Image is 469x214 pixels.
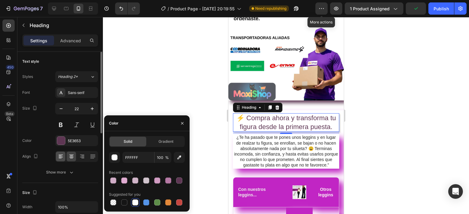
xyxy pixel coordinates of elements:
[46,169,75,175] div: Show more
[58,74,78,79] span: Heading 2*
[30,37,47,44] p: Settings
[22,189,38,197] div: Size
[165,155,169,160] span: %
[168,5,169,12] span: /
[40,5,43,12] p: 7
[170,5,234,12] span: Product Page - [DATE] 20:19:55
[22,104,38,113] div: Size
[428,2,454,15] button: Publish
[22,153,39,161] div: Align
[22,59,39,64] div: Text style
[6,65,15,70] div: 450
[30,22,96,29] p: Heading
[22,74,33,79] div: Styles
[56,202,98,212] input: Auto
[122,152,154,163] input: Eg: FFFFFF
[115,2,140,15] div: Undo/Redo
[124,139,132,144] span: Solid
[158,139,173,144] span: Gradient
[22,204,32,210] div: Width
[350,5,390,12] span: 1 product assigned
[5,111,15,116] div: Beta
[434,5,449,12] div: Publish
[109,121,118,126] div: Color
[2,2,45,15] button: 7
[22,90,30,95] div: Font
[68,138,96,144] div: 5E3653
[22,167,98,178] button: Show more
[55,71,98,82] button: Heading 2*
[68,90,96,96] div: Sans-serif
[109,170,133,175] div: Recent colors
[448,184,463,199] div: Open Intercom Messenger
[345,2,403,15] button: 1 product assigned
[22,138,32,143] div: Color
[60,37,81,44] p: Advanced
[255,6,286,11] span: Need republishing
[228,17,344,214] iframe: Design area
[109,192,140,197] div: Suggested for you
